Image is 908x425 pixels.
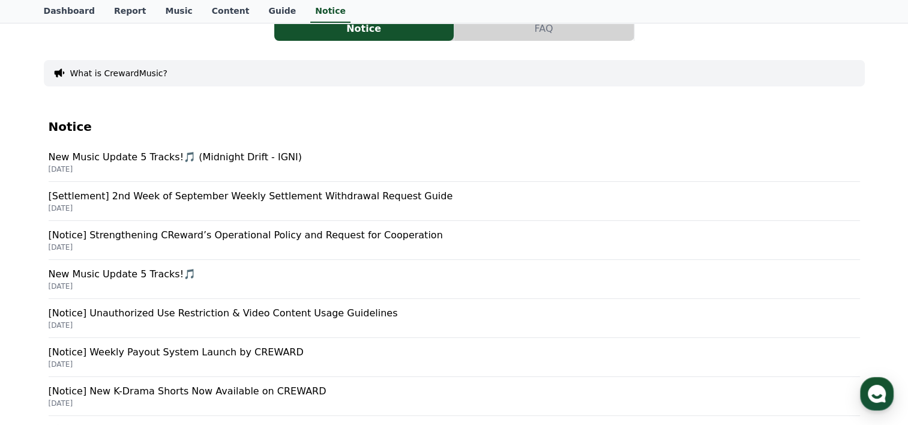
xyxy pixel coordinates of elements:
[100,344,135,354] span: Messages
[49,282,860,291] p: [DATE]
[49,399,860,408] p: [DATE]
[274,17,454,41] button: Notice
[49,164,860,174] p: [DATE]
[49,203,860,213] p: [DATE]
[155,325,230,355] a: Settings
[49,143,860,182] a: New Music Update 5 Tracks!🎵 (Midnight Drift - IGNI) [DATE]
[49,150,860,164] p: New Music Update 5 Tracks!🎵 (Midnight Drift - IGNI)
[49,345,860,360] p: [Notice] Weekly Payout System Launch by CREWARD
[49,243,860,252] p: [DATE]
[79,325,155,355] a: Messages
[31,343,52,353] span: Home
[4,325,79,355] a: Home
[49,228,860,243] p: [Notice] Strengthening CReward’s Operational Policy and Request for Cooperation
[49,299,860,338] a: [Notice] Unauthorized Use Restriction & Video Content Usage Guidelines [DATE]
[49,306,860,321] p: [Notice] Unauthorized Use Restriction & Video Content Usage Guidelines
[49,338,860,377] a: [Notice] Weekly Payout System Launch by CREWARD [DATE]
[49,260,860,299] a: New Music Update 5 Tracks!🎵 [DATE]
[49,377,860,416] a: [Notice] New K-Drama Shorts Now Available on CREWARD [DATE]
[49,120,860,133] h4: Notice
[49,189,860,203] p: [Settlement] 2nd Week of September Weekly Settlement Withdrawal Request Guide
[49,360,860,369] p: [DATE]
[49,384,860,399] p: [Notice] New K-Drama Shorts Now Available on CREWARD
[49,321,860,330] p: [DATE]
[49,182,860,221] a: [Settlement] 2nd Week of September Weekly Settlement Withdrawal Request Guide [DATE]
[49,221,860,260] a: [Notice] Strengthening CReward’s Operational Policy and Request for Cooperation [DATE]
[49,267,860,282] p: New Music Update 5 Tracks!🎵
[70,67,167,79] button: What is CrewardMusic?
[454,17,634,41] button: FAQ
[178,343,207,353] span: Settings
